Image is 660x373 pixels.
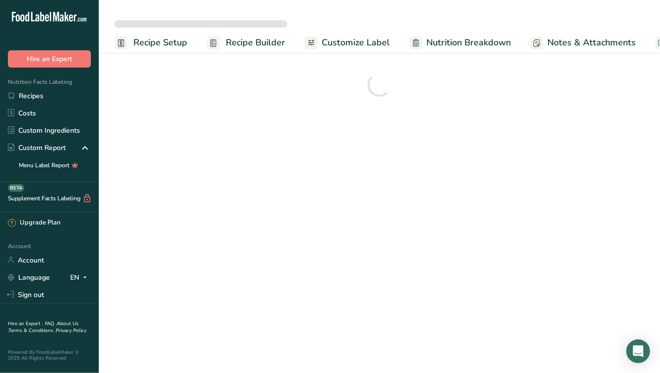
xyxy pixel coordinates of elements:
a: Recipe Setup [115,32,187,54]
div: Custom Report [8,143,66,153]
div: BETA [8,184,24,192]
span: Recipe Setup [133,36,187,49]
a: Customize Label [305,32,390,54]
span: Nutrition Breakdown [426,36,511,49]
a: Hire an Expert . [8,320,43,327]
button: Hire an Expert [8,50,91,68]
div: Open Intercom Messenger [626,339,650,363]
span: Notes & Attachments [547,36,636,49]
a: Notes & Attachments [531,32,636,54]
div: EN [70,271,91,283]
a: Privacy Policy [56,327,86,334]
a: Language [8,269,50,286]
span: Recipe Builder [226,36,285,49]
span: Customize Label [322,36,390,49]
a: Terms & Conditions . [8,327,56,334]
a: About Us . [8,320,79,334]
a: FAQ . [45,320,57,327]
a: Nutrition Breakdown [410,32,511,54]
a: Recipe Builder [207,32,285,54]
div: Powered By FoodLabelMaker © 2025 All Rights Reserved [8,349,91,361]
div: Upgrade Plan [8,218,60,228]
